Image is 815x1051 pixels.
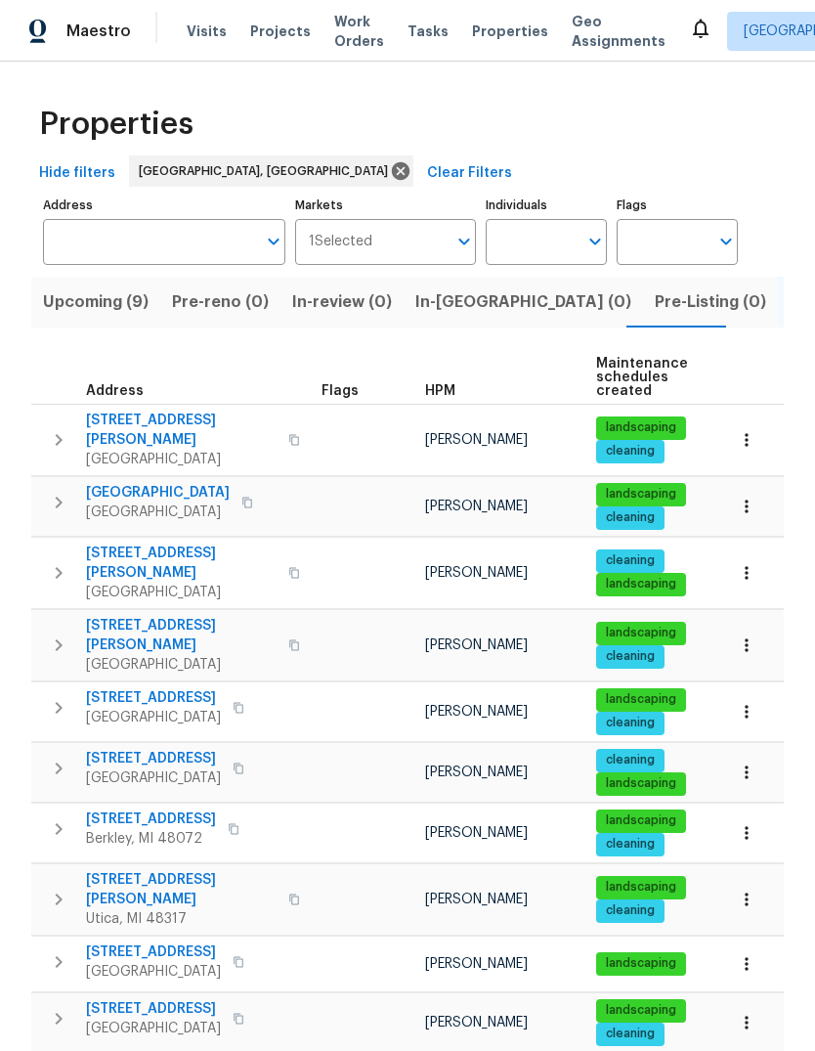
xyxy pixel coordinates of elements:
span: [GEOGRAPHIC_DATA] [86,1019,221,1038]
span: cleaning [598,648,663,665]
span: [PERSON_NAME] [425,893,528,906]
span: cleaning [598,552,663,569]
span: [STREET_ADDRESS][PERSON_NAME] [86,544,277,583]
span: HPM [425,384,455,398]
span: [PERSON_NAME] [425,638,528,652]
span: landscaping [598,1002,684,1019]
span: Berkley, MI 48072 [86,829,216,849]
span: cleaning [598,902,663,919]
span: cleaning [598,752,663,768]
span: Flags [322,384,359,398]
span: Upcoming (9) [43,288,149,316]
span: [STREET_ADDRESS] [86,942,221,962]
span: [PERSON_NAME] [425,1016,528,1029]
span: [PERSON_NAME] [425,826,528,840]
span: Maintenance schedules created [596,357,688,398]
label: Flags [617,199,738,211]
span: [STREET_ADDRESS][PERSON_NAME] [86,870,277,909]
label: Address [43,199,285,211]
span: [PERSON_NAME] [425,957,528,971]
span: In-review (0) [292,288,392,316]
button: Open [260,228,287,255]
span: In-[GEOGRAPHIC_DATA] (0) [415,288,631,316]
label: Individuals [486,199,607,211]
span: [PERSON_NAME] [425,705,528,719]
span: Properties [472,22,548,41]
button: Clear Filters [419,155,520,192]
span: [STREET_ADDRESS] [86,999,221,1019]
span: [GEOGRAPHIC_DATA] [86,583,277,602]
span: Properties [39,114,193,134]
span: [GEOGRAPHIC_DATA] [86,450,277,469]
span: [GEOGRAPHIC_DATA], [GEOGRAPHIC_DATA] [139,161,396,181]
span: Visits [187,22,227,41]
span: landscaping [598,691,684,708]
span: Maestro [66,22,131,41]
label: Markets [295,199,477,211]
span: landscaping [598,419,684,436]
div: [GEOGRAPHIC_DATA], [GEOGRAPHIC_DATA] [129,155,413,187]
span: [GEOGRAPHIC_DATA] [86,503,230,522]
span: [PERSON_NAME] [425,433,528,447]
span: landscaping [598,625,684,641]
span: landscaping [598,879,684,896]
span: [GEOGRAPHIC_DATA] [86,655,277,675]
span: cleaning [598,443,663,460]
span: [PERSON_NAME] [425,566,528,580]
span: landscaping [598,775,684,792]
span: 1 Selected [309,234,372,250]
span: Geo Assignments [572,12,665,51]
span: [GEOGRAPHIC_DATA] [86,962,221,982]
span: Work Orders [334,12,384,51]
span: Projects [250,22,311,41]
span: Pre-reno (0) [172,288,269,316]
span: [PERSON_NAME] [425,500,528,513]
span: Tasks [407,24,449,38]
span: [GEOGRAPHIC_DATA] [86,708,221,727]
span: landscaping [598,955,684,972]
span: [STREET_ADDRESS][PERSON_NAME] [86,411,277,450]
button: Open [712,228,740,255]
span: [GEOGRAPHIC_DATA] [86,483,230,503]
span: landscaping [598,486,684,503]
span: [STREET_ADDRESS][PERSON_NAME] [86,616,277,655]
span: [GEOGRAPHIC_DATA] [86,768,221,788]
span: cleaning [598,836,663,853]
span: Hide filters [39,161,115,186]
span: [PERSON_NAME] [425,766,528,779]
span: [STREET_ADDRESS] [86,749,221,768]
span: Address [86,384,144,398]
span: landscaping [598,812,684,829]
span: cleaning [598,715,663,731]
button: Hide filters [31,155,123,192]
span: [STREET_ADDRESS] [86,688,221,708]
span: cleaning [598,509,663,526]
span: landscaping [598,576,684,592]
span: Clear Filters [427,161,512,186]
span: Pre-Listing (0) [655,288,766,316]
span: cleaning [598,1026,663,1042]
span: Utica, MI 48317 [86,909,277,929]
span: [STREET_ADDRESS] [86,810,216,829]
button: Open [581,228,609,255]
button: Open [450,228,478,255]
